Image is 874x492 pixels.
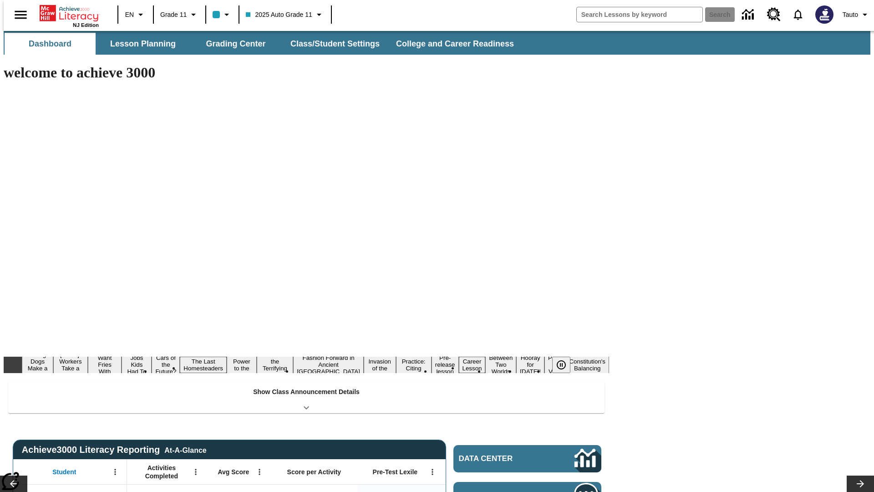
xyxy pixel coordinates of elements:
button: Grading Center [190,33,281,55]
button: Slide 14 Between Two Worlds [485,353,516,376]
a: Data Center [453,445,601,472]
button: Profile/Settings [839,6,874,23]
button: Slide 5 Cars of the Future? [152,353,180,376]
button: Slide 6 The Last Homesteaders [180,357,227,373]
button: Slide 16 Point of View [544,353,565,376]
button: Slide 3 Do You Want Fries With That? [88,346,122,383]
button: Slide 15 Hooray for Constitution Day! [516,353,544,376]
span: Achieve3000 Literacy Reporting [22,445,207,455]
div: SubNavbar [4,31,870,55]
button: Slide 9 Fashion Forward in Ancient Rome [293,353,364,376]
div: Home [40,3,99,28]
span: EN [125,10,134,20]
button: Open side menu [7,1,34,28]
span: Student [52,468,76,476]
button: Open Menu [253,465,266,479]
button: Slide 2 Labor Day: Workers Take a Stand [53,350,87,380]
span: Score per Activity [287,468,341,476]
span: NJ Edition [73,22,99,28]
button: Slide 4 Dirty Jobs Kids Had To Do [122,346,152,383]
button: Class color is light blue. Change class color [209,6,236,23]
span: Pre-Test Lexile [373,468,418,476]
div: SubNavbar [4,33,522,55]
div: At-A-Glance [164,445,206,455]
img: Avatar [815,5,833,24]
input: search field [577,7,702,22]
a: Resource Center, Will open in new tab [762,2,786,27]
button: Class/Student Settings [283,33,387,55]
button: Slide 1 Diving Dogs Make a Splash [22,350,53,380]
p: Show Class Announcement Details [253,387,360,397]
button: Slide 11 Mixed Practice: Citing Evidence [396,350,432,380]
div: Pause [552,357,579,373]
button: Slide 12 Pre-release lesson [432,353,459,376]
button: Lesson carousel, Next [847,476,874,492]
button: Open Menu [108,465,122,479]
button: Select a new avatar [810,3,839,26]
button: Language: EN, Select a language [121,6,150,23]
a: Home [40,4,99,22]
button: Open Menu [189,465,203,479]
button: Slide 10 The Invasion of the Free CD [364,350,396,380]
button: Dashboard [5,33,96,55]
h1: welcome to achieve 3000 [4,64,609,81]
span: Tauto [843,10,858,20]
span: 2025 Auto Grade 11 [246,10,312,20]
span: Data Center [459,454,544,463]
button: College and Career Readiness [389,33,521,55]
button: Class: 2025 Auto Grade 11, Select your class [242,6,328,23]
button: Slide 7 Solar Power to the People [227,350,257,380]
button: Slide 13 Career Lesson [459,357,486,373]
span: Activities Completed [132,464,192,480]
button: Open Menu [426,465,439,479]
button: Pause [552,357,570,373]
a: Notifications [786,3,810,26]
button: Grade: Grade 11, Select a grade [157,6,203,23]
span: Grade 11 [160,10,187,20]
button: Lesson Planning [97,33,188,55]
button: Slide 17 The Constitution's Balancing Act [565,350,609,380]
button: Slide 8 Attack of the Terrifying Tomatoes [257,350,293,380]
div: Show Class Announcement Details [8,382,605,413]
a: Data Center [737,2,762,27]
span: Avg Score [218,468,249,476]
